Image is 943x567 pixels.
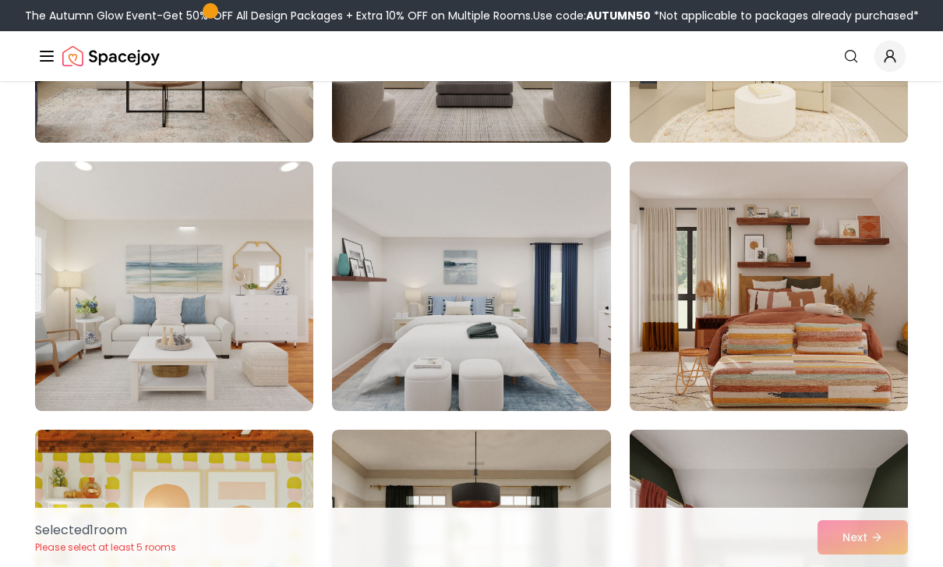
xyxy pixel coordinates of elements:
nav: Global [37,31,906,81]
img: Room room-80 [332,161,610,411]
img: Spacejoy Logo [62,41,160,72]
span: Use code: [533,8,651,23]
a: Spacejoy [62,41,160,72]
p: Please select at least 5 rooms [35,541,176,554]
b: AUTUMN50 [586,8,651,23]
img: Room room-79 [35,161,313,411]
span: *Not applicable to packages already purchased* [651,8,919,23]
img: Room room-81 [630,161,908,411]
div: The Autumn Glow Event-Get 50% OFF All Design Packages + Extra 10% OFF on Multiple Rooms. [25,8,919,23]
p: Selected 1 room [35,521,176,540]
